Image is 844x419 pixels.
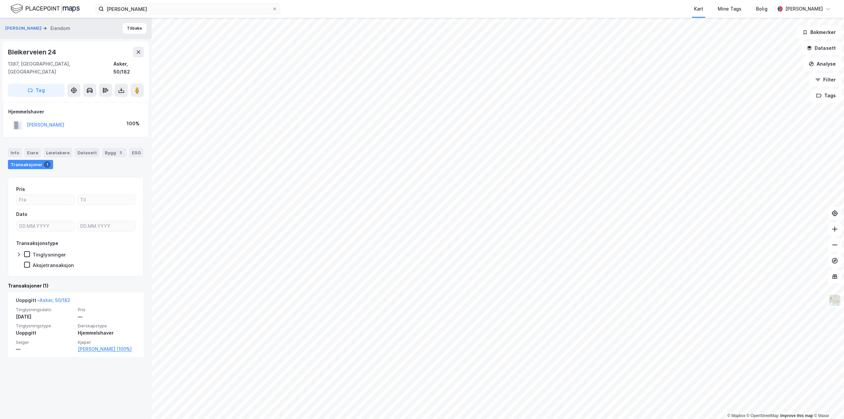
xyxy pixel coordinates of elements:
[16,239,58,247] div: Transaksjonstype
[811,89,841,102] button: Tags
[77,195,135,205] input: Til
[810,73,841,86] button: Filter
[78,307,136,313] span: Pris
[811,387,844,419] iframe: Chat Widget
[694,5,703,13] div: Kart
[102,148,127,157] div: Bygg
[16,221,74,231] input: DD.MM.YYYY
[113,60,144,76] div: Asker, 50/182
[16,210,27,218] div: Dato
[78,313,136,321] div: —
[16,323,74,329] span: Tinglysningstype
[801,42,841,55] button: Datasett
[785,5,823,13] div: [PERSON_NAME]
[16,185,25,193] div: Pris
[44,161,50,168] div: 1
[8,108,143,116] div: Hjemmelshaver
[756,5,768,13] div: Bolig
[16,313,74,321] div: [DATE]
[78,340,136,345] span: Kjøper
[24,148,41,157] div: Eiere
[5,25,43,32] button: [PERSON_NAME]
[803,57,841,71] button: Analyse
[8,84,65,97] button: Tag
[104,4,272,14] input: Søk på adresse, matrikkel, gårdeiere, leietakere eller personer
[727,413,745,418] a: Mapbox
[33,262,74,268] div: Aksjetransaksjon
[8,47,57,57] div: Bleikerveien 24
[8,60,113,76] div: 1387, [GEOGRAPHIC_DATA], [GEOGRAPHIC_DATA]
[16,307,74,313] span: Tinglysningsdato
[129,148,143,157] div: ESG
[11,3,80,15] img: logo.f888ab2527a4732fd821a326f86c7f29.svg
[16,345,74,353] div: —
[8,282,144,290] div: Transaksjoner (1)
[117,149,124,156] div: 3
[78,345,136,353] a: [PERSON_NAME] (100%)
[718,5,741,13] div: Mine Tags
[16,195,74,205] input: Fra
[127,120,139,128] div: 100%
[75,148,100,157] div: Datasett
[123,23,146,34] button: Tilbake
[797,26,841,39] button: Bokmerker
[16,329,74,337] div: Uoppgitt
[747,413,779,418] a: OpenStreetMap
[40,297,70,303] a: Asker, 50/182
[8,160,53,169] div: Transaksjoner
[780,413,813,418] a: Improve this map
[829,294,841,307] img: Z
[50,24,70,32] div: Eiendom
[8,148,22,157] div: Info
[77,221,135,231] input: DD.MM.YYYY
[33,252,66,258] div: Tinglysninger
[16,296,70,307] div: Uoppgitt -
[44,148,72,157] div: Leietakere
[78,323,136,329] span: Eierskapstype
[78,329,136,337] div: Hjemmelshaver
[16,340,74,345] span: Selger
